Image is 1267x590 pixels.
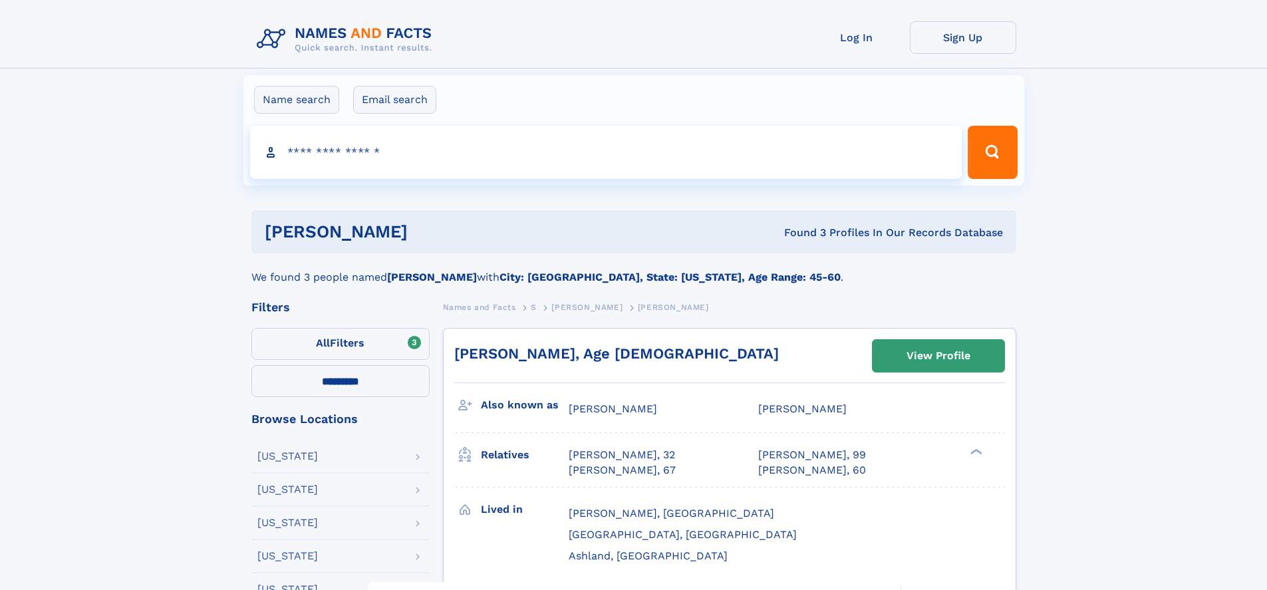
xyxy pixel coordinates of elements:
[251,253,1016,285] div: We found 3 people named with .
[758,448,866,462] a: [PERSON_NAME], 99
[968,126,1017,179] button: Search Button
[316,337,330,349] span: All
[638,303,709,312] span: [PERSON_NAME]
[596,225,1003,240] div: Found 3 Profiles In Our Records Database
[551,303,623,312] span: [PERSON_NAME]
[250,126,962,179] input: search input
[531,299,537,315] a: S
[251,301,430,313] div: Filters
[257,451,318,462] div: [US_STATE]
[499,271,841,283] b: City: [GEOGRAPHIC_DATA], State: [US_STATE], Age Range: 45-60
[254,86,339,114] label: Name search
[910,21,1016,54] a: Sign Up
[265,223,596,240] h1: [PERSON_NAME]
[257,484,318,495] div: [US_STATE]
[481,394,569,416] h3: Also known as
[569,463,676,478] a: [PERSON_NAME], 67
[353,86,436,114] label: Email search
[481,444,569,466] h3: Relatives
[481,498,569,521] h3: Lived in
[387,271,477,283] b: [PERSON_NAME]
[251,328,430,360] label: Filters
[531,303,537,312] span: S
[758,463,866,478] a: [PERSON_NAME], 60
[551,299,623,315] a: [PERSON_NAME]
[569,549,728,562] span: Ashland, [GEOGRAPHIC_DATA]
[758,402,847,415] span: [PERSON_NAME]
[443,299,516,315] a: Names and Facts
[569,507,774,519] span: [PERSON_NAME], [GEOGRAPHIC_DATA]
[569,528,797,541] span: [GEOGRAPHIC_DATA], [GEOGRAPHIC_DATA]
[454,345,779,362] a: [PERSON_NAME], Age [DEMOGRAPHIC_DATA]
[569,448,675,462] a: [PERSON_NAME], 32
[251,21,443,57] img: Logo Names and Facts
[569,402,657,415] span: [PERSON_NAME]
[251,413,430,425] div: Browse Locations
[803,21,910,54] a: Log In
[907,341,970,371] div: View Profile
[257,517,318,528] div: [US_STATE]
[967,448,983,456] div: ❯
[873,340,1004,372] a: View Profile
[257,551,318,561] div: [US_STATE]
